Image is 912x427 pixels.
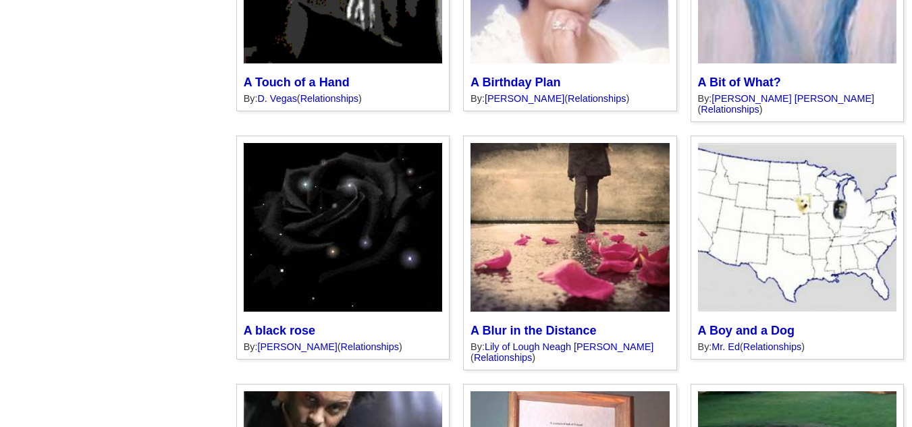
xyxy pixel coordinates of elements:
a: Relationships [474,352,532,363]
a: A Bit of What? [698,76,781,89]
a: Relationships [701,104,759,115]
a: [PERSON_NAME] [PERSON_NAME] [712,93,874,104]
a: Mr. Ed [712,341,740,352]
div: By: ( ) [698,341,896,352]
a: Relationships [743,341,801,352]
a: D. Vegas [257,93,296,104]
a: A Birthday Plan [471,76,560,89]
a: Relationships [300,93,358,104]
a: [PERSON_NAME] [485,93,564,104]
a: A Touch of a Hand [244,76,350,89]
a: A black rose [244,324,315,337]
a: A Blur in the Distance [471,324,596,337]
div: By: ( ) [471,341,669,363]
div: By: ( ) [244,341,442,352]
div: By: ( ) [471,93,669,104]
a: Relationships [568,93,626,104]
a: Lily of Lough Neagh [PERSON_NAME] [485,341,653,352]
a: A Boy and a Dog [698,324,795,337]
a: [PERSON_NAME] [257,341,337,352]
div: By: ( ) [698,93,896,115]
a: Relationships [341,341,399,352]
div: By: ( ) [244,93,442,104]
